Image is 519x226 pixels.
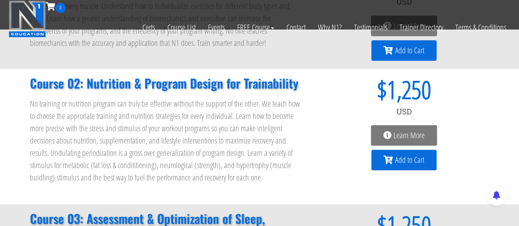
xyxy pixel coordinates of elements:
[449,13,512,42] a: Terms & Conditions
[231,13,280,42] a: FREE Course
[395,156,424,164] span: Add to Cart
[9,0,46,37] img: n1-education
[136,13,161,42] a: Certs
[46,1,66,12] a: 0
[348,13,393,42] a: Testimonials
[393,131,425,139] span: Learn More
[202,13,231,42] a: Events
[387,77,431,102] span: 1,250
[319,77,387,102] span: $
[280,13,312,42] a: Contact
[371,125,437,146] a: Learn More
[55,3,66,13] span: 0
[319,102,489,121] div: USD
[161,13,202,42] a: Course List
[395,46,424,55] span: Add to Cart
[312,13,348,42] a: Why N1?
[371,40,437,61] a: Add to Cart
[30,98,302,184] p: No training or nutrition program can truly be effective without the support of the other. We teac...
[371,150,437,170] a: Add to Cart
[393,13,449,42] a: Trainer Directory
[30,77,302,89] h2: Course 02: Nutrition & Program Design for Trainability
